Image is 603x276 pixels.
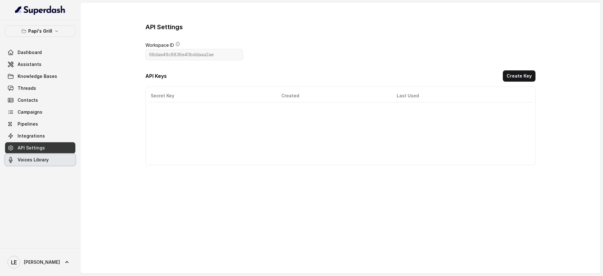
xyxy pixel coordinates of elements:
th: Created [276,89,392,102]
span: Integrations [18,133,45,139]
text: LE [11,259,17,266]
a: [PERSON_NAME] [5,253,75,271]
a: Integrations [5,130,75,142]
th: Last Used [392,89,525,102]
a: Knowledge Bases [5,71,75,82]
span: Threads [18,85,36,91]
span: Voices Library [18,157,49,163]
a: Pipelines [5,118,75,130]
span: Contacts [18,97,38,103]
span: [PERSON_NAME] [24,259,60,265]
p: Papi's Grill [28,27,52,35]
a: Contacts [5,95,75,106]
button: Create Key [503,70,535,82]
img: light.svg [15,5,66,15]
a: Assistants [5,59,75,70]
a: Voices Library [5,154,75,165]
span: Dashboard [18,49,42,56]
th: Secret Key [148,89,276,102]
a: Campaigns [5,106,75,118]
label: Workspace ID [145,41,174,49]
span: Knowledge Bases [18,73,57,79]
span: Assistants [18,61,41,68]
h3: API Keys [145,72,167,80]
span: API Settings [18,145,45,151]
span: Campaigns [18,109,42,115]
a: API Settings [5,142,75,154]
h3: API Settings [145,23,183,31]
a: Threads [5,83,75,94]
button: Papi's Grill [5,25,75,37]
span: Pipelines [18,121,38,127]
a: Dashboard [5,47,75,58]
